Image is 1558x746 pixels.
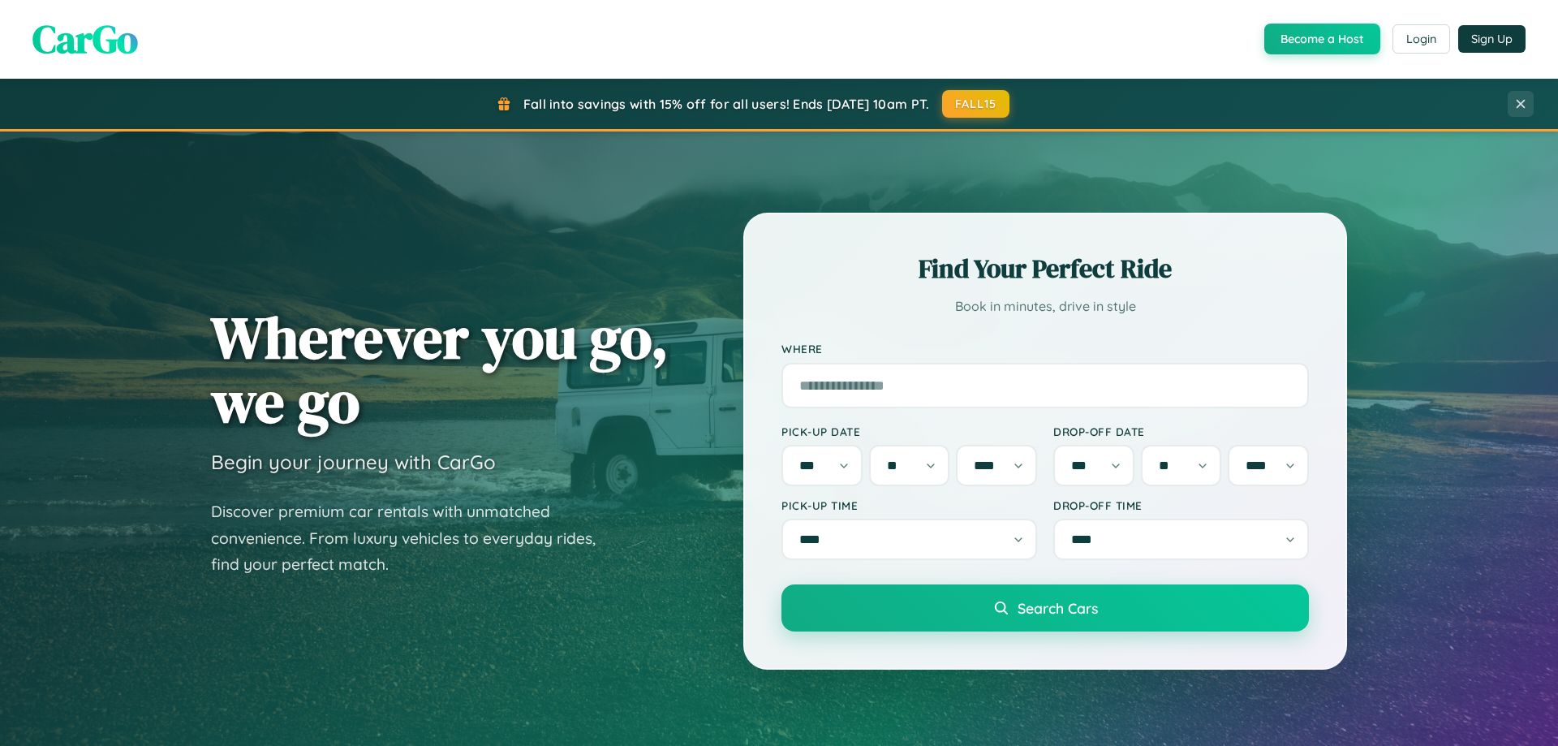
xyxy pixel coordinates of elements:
h3: Begin your journey with CarGo [211,450,496,474]
button: FALL15 [942,90,1010,118]
span: Fall into savings with 15% off for all users! Ends [DATE] 10am PT. [523,96,930,112]
h2: Find Your Perfect Ride [781,251,1309,287]
span: Search Cars [1018,599,1098,617]
label: Where [781,343,1309,356]
h1: Wherever you go, we go [211,305,669,433]
p: Discover premium car rentals with unmatched convenience. From luxury vehicles to everyday rides, ... [211,498,617,578]
label: Pick-up Time [781,498,1037,512]
button: Login [1392,24,1450,54]
label: Pick-up Date [781,425,1037,438]
button: Sign Up [1458,25,1526,53]
label: Drop-off Time [1053,498,1309,512]
span: CarGo [32,12,138,66]
p: Book in minutes, drive in style [781,295,1309,318]
button: Become a Host [1264,24,1380,54]
label: Drop-off Date [1053,425,1309,438]
button: Search Cars [781,584,1309,632]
